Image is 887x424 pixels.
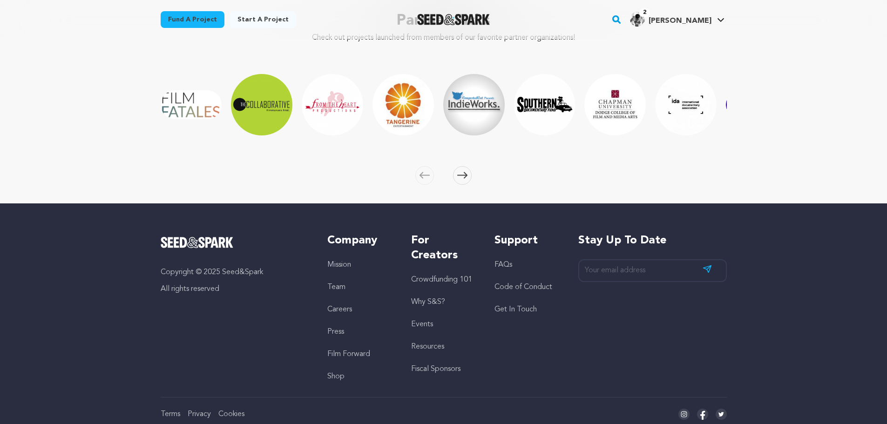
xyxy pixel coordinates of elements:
[494,233,559,248] h5: Support
[494,261,512,269] a: FAQs
[161,90,222,119] img: Film Fatales
[161,11,224,28] a: Fund a project
[630,12,645,27] img: picture.jpeg
[628,10,726,27] a: Trevor H.'s Profile
[417,14,490,25] a: Seed&Spark Homepage
[411,276,472,283] a: Crowdfunding 101
[230,11,296,28] a: Start a project
[494,283,552,291] a: Code of Conduct
[655,74,717,135] img: International Documentary Association
[372,74,434,135] img: Tangerine Entertainment
[443,74,505,135] img: IndieWorks
[302,74,363,135] img: From the Heart Productions
[649,17,711,25] span: [PERSON_NAME]
[514,74,576,135] img: Southern Documentary Fund
[161,267,309,278] p: Copyright © 2025 Seed&Spark
[411,298,445,306] a: Why S&S?
[188,411,211,418] a: Privacy
[639,8,650,17] span: 2
[327,328,344,336] a: Press
[327,283,345,291] a: Team
[327,233,392,248] h5: Company
[411,321,433,328] a: Events
[411,343,444,350] a: Resources
[327,261,351,269] a: Mission
[161,283,309,295] p: All rights reserved
[218,411,244,418] a: Cookies
[411,233,476,263] h5: For Creators
[231,74,292,135] img: The Film Collaborative
[726,74,787,135] img: Cinefemme
[494,306,537,313] a: Get In Touch
[584,74,646,135] img: Dodge College of Film and Media Arts at Chapman University
[628,10,726,29] span: Trevor H.'s Profile
[327,373,345,380] a: Shop
[161,237,234,248] img: Seed&Spark Logo
[411,365,460,373] a: Fiscal Sponsors
[327,350,370,358] a: Film Forward
[161,237,309,248] a: Seed&Spark Homepage
[327,306,352,313] a: Careers
[161,411,180,418] a: Terms
[630,12,711,27] div: Trevor H.'s Profile
[417,14,490,25] img: Seed&Spark Logo Dark Mode
[578,259,727,282] input: Your email address
[578,233,727,248] h5: Stay up to date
